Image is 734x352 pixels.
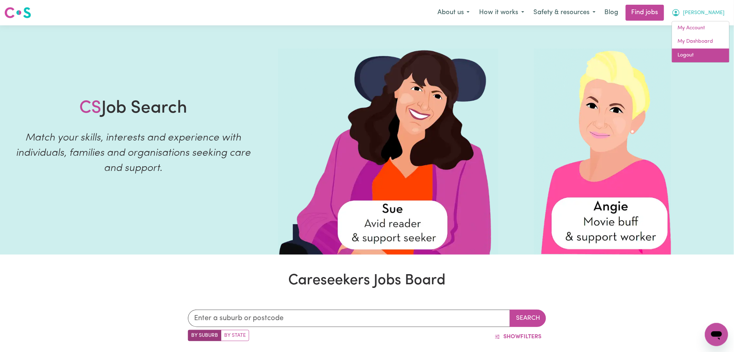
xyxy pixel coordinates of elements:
[626,5,664,21] a: Find jobs
[433,5,474,20] button: About us
[600,5,623,21] a: Blog
[683,9,725,17] span: [PERSON_NAME]
[705,323,728,346] iframe: Button to launch messaging window
[474,5,529,20] button: How it works
[672,21,730,63] div: My Account
[188,330,221,341] label: Search by suburb/post code
[490,330,546,344] button: ShowFilters
[667,5,730,20] button: My Account
[510,310,546,327] button: Search
[529,5,600,20] button: Safety & resources
[672,49,729,62] a: Logout
[188,310,511,327] input: Enter a suburb or postcode
[672,21,729,35] a: My Account
[79,100,101,117] span: CS
[79,98,187,119] h1: Job Search
[503,334,520,340] span: Show
[221,330,249,341] label: Search by state
[9,130,258,176] p: Match your skills, interests and experience with individuals, families and organisations seeking ...
[672,35,729,49] a: My Dashboard
[4,4,31,21] a: Careseekers logo
[4,6,31,19] img: Careseekers logo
